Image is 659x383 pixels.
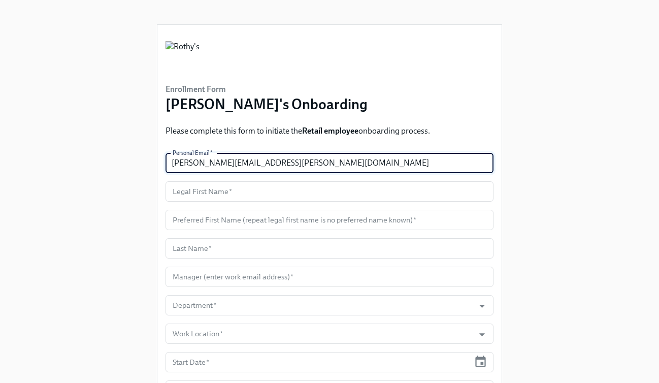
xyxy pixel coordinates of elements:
p: Please complete this form to initiate the onboarding process. [166,125,430,137]
input: MM/DD/YYYY [166,352,470,372]
button: Open [474,298,490,314]
h6: Enrollment Form [166,84,368,95]
h3: [PERSON_NAME]'s Onboarding [166,95,368,113]
strong: Retail employee [302,126,358,136]
img: Rothy's [166,41,200,72]
button: Open [474,327,490,342]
